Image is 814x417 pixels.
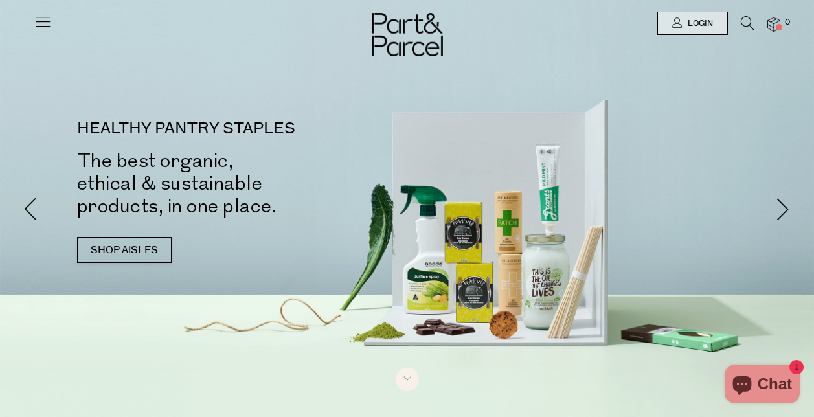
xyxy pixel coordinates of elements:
inbox-online-store-chat: Shopify online store chat [721,365,804,407]
h2: The best organic, ethical & sustainable products, in one place. [77,150,427,218]
span: Login [684,18,713,29]
img: Part&Parcel [372,13,443,56]
span: 0 [782,17,793,28]
a: 0 [767,17,780,31]
a: SHOP AISLES [77,237,172,263]
p: HEALTHY PANTRY STAPLES [77,121,427,137]
a: Login [657,12,728,35]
